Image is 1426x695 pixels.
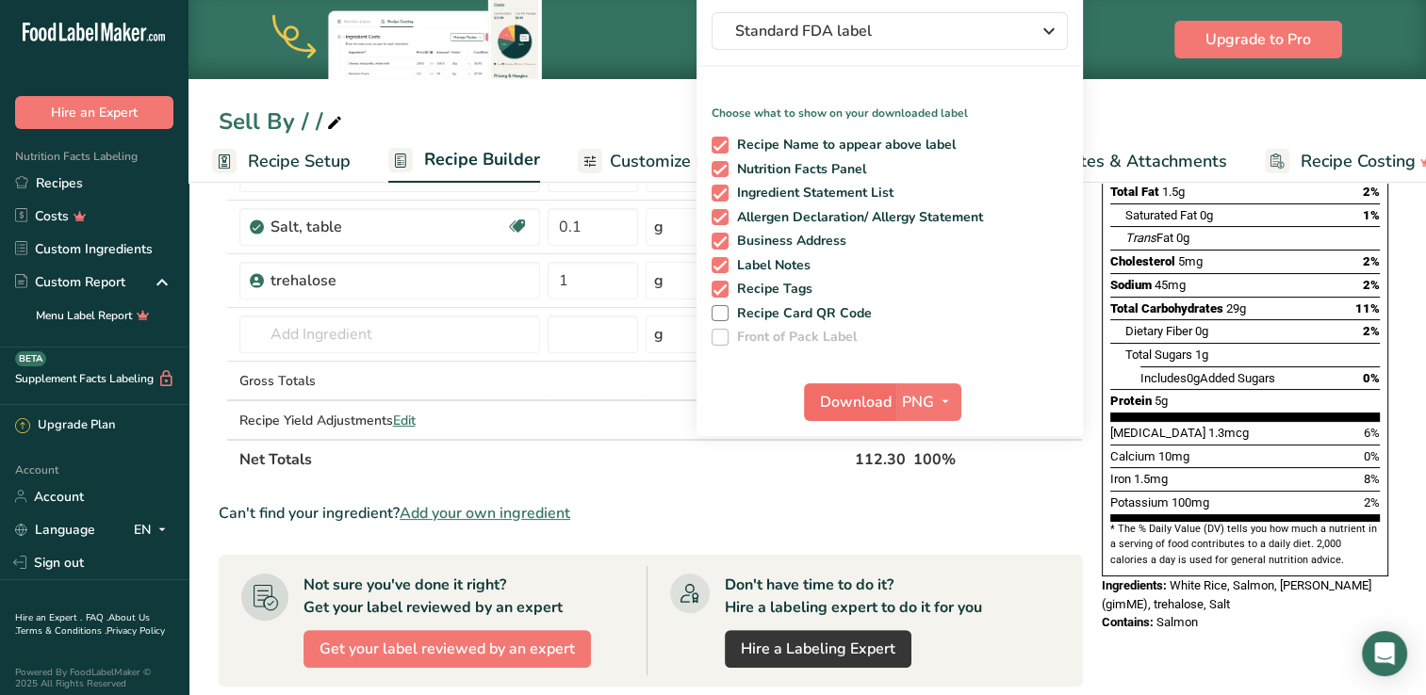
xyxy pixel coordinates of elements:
[1102,578,1167,592] span: Ingredients:
[1178,254,1203,268] span: 5mg
[1125,231,1156,245] i: Trans
[1362,631,1407,676] div: Open Intercom Messenger
[851,439,910,478] th: 112.30
[1102,578,1371,611] span: White Rice, Salmon, [PERSON_NAME] (gimME), trehalose, Salt
[902,391,934,413] span: PNG
[15,513,95,546] a: Language
[212,140,351,183] a: Recipe Setup
[1110,278,1152,292] span: Sodium
[239,371,540,391] div: Gross Totals
[15,611,82,624] a: Hire an Expert .
[654,216,664,238] div: g
[15,667,173,689] div: Powered By FoodLabelMaker © 2025 All Rights Reserved
[1226,301,1246,315] span: 29g
[1125,231,1173,245] span: Fat
[1187,371,1200,385] span: 0g
[729,281,813,298] span: Recipe Tags
[15,416,115,435] div: Upgrade Plan
[1110,301,1223,315] span: Total Carbohydrates
[1110,394,1152,408] span: Protein
[578,140,740,183] a: Customize Label
[1026,140,1227,183] a: Notes & Attachments
[270,269,506,292] div: trehalose
[1364,449,1380,463] span: 0%
[1172,495,1209,509] span: 100mg
[219,105,346,138] div: Sell By / /
[712,12,1068,50] button: Standard FDA label
[400,502,570,525] span: Add your own ingredient
[1158,449,1189,463] span: 10mg
[1155,394,1168,408] span: 5g
[1363,278,1380,292] span: 2%
[134,518,173,541] div: EN
[239,315,540,353] input: Add Ingredient
[424,147,540,172] span: Recipe Builder
[725,574,982,619] div: Don't have time to do it? Hire a labeling expert to do it for you
[16,624,107,638] a: Terms & Conditions .
[1363,371,1380,385] span: 0%
[1355,301,1380,315] span: 11%
[735,20,1018,42] span: Standard FDA label
[1174,21,1342,58] button: Upgrade to Pro
[1195,347,1208,362] span: 1g
[15,272,125,292] div: Custom Report
[1058,149,1227,174] span: Notes & Attachments
[1134,472,1168,486] span: 1.5mg
[1125,208,1197,222] span: Saturated Fat
[729,233,847,250] span: Business Address
[1363,324,1380,338] span: 2%
[1363,185,1380,199] span: 2%
[1125,347,1192,362] span: Total Sugars
[729,257,811,274] span: Label Notes
[1208,426,1249,440] span: 1.3mcg
[303,630,591,668] button: Get your label reviewed by an expert
[1162,185,1185,199] span: 1.5g
[320,638,575,660] span: Get your label reviewed by an expert
[86,611,108,624] a: FAQ .
[1155,278,1186,292] span: 45mg
[1364,495,1380,509] span: 2%
[15,96,173,129] button: Hire an Expert
[697,89,1083,121] p: Choose what to show on your downloaded label
[654,269,664,292] div: g
[1110,426,1205,440] span: [MEDICAL_DATA]
[1364,426,1380,440] span: 6%
[1102,615,1154,629] span: Contains:
[393,412,416,429] span: Edit
[729,305,873,322] span: Recipe Card QR Code
[1363,254,1380,268] span: 2%
[236,439,851,478] th: Net Totals
[1195,324,1208,338] span: 0g
[239,411,540,430] div: Recipe Yield Adjustments
[1301,149,1416,174] span: Recipe Costing
[1110,449,1156,463] span: Calcium
[270,216,506,238] div: Salt, table
[1200,208,1213,222] span: 0g
[725,630,911,668] a: Hire a Labeling Expert
[729,329,858,346] span: Front of Pack Label
[388,138,540,184] a: Recipe Builder
[107,624,165,638] a: Privacy Policy
[1110,185,1159,199] span: Total Fat
[15,611,150,638] a: About Us .
[1176,231,1189,245] span: 0g
[804,383,896,421] button: Download
[1363,208,1380,222] span: 1%
[910,439,997,478] th: 100%
[248,149,351,174] span: Recipe Setup
[1156,615,1198,629] span: Salmon
[610,149,740,174] span: Customize Label
[1110,495,1169,509] span: Potassium
[729,185,894,202] span: Ingredient Statement List
[729,209,984,226] span: Allergen Declaration/ Allergy Statement
[654,323,664,346] div: g
[1110,522,1380,568] section: * The % Daily Value (DV) tells you how much a nutrient in a serving of food contributes to a dail...
[1125,324,1192,338] span: Dietary Fiber
[219,502,1083,525] div: Can't find your ingredient?
[1140,371,1275,385] span: Includes Added Sugars
[1205,28,1311,51] span: Upgrade to Pro
[303,574,563,619] div: Not sure you've done it right? Get your label reviewed by an expert
[1364,472,1380,486] span: 8%
[1110,472,1131,486] span: Iron
[896,383,961,421] button: PNG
